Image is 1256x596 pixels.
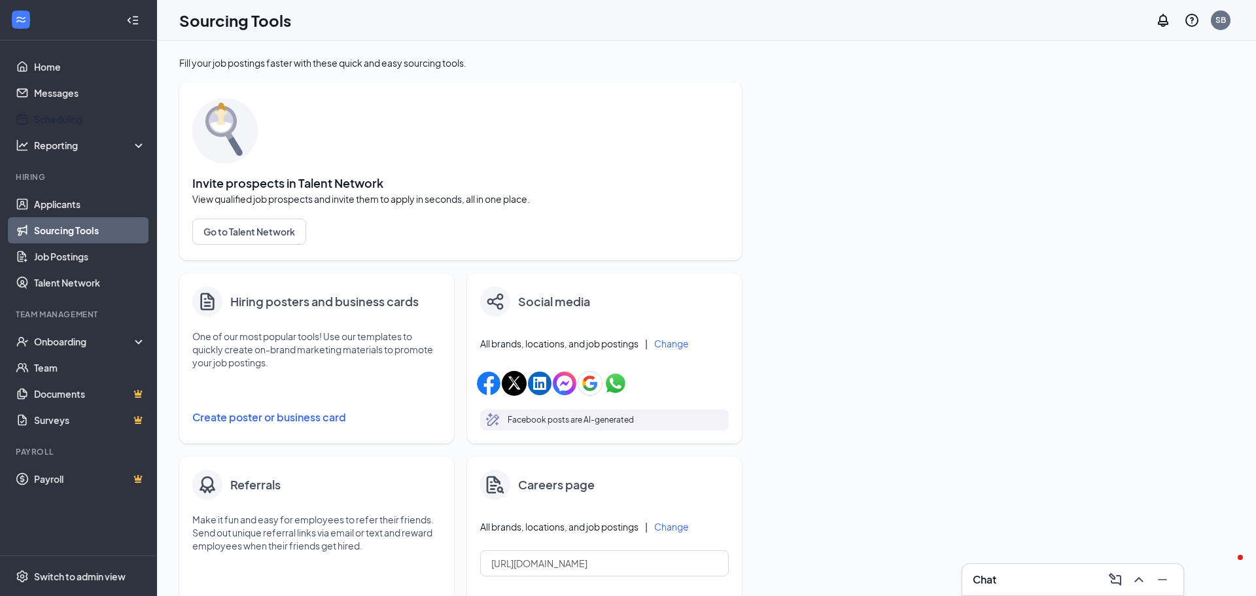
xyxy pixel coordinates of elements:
img: sourcing-tools [192,98,258,164]
svg: WorkstreamLogo [14,13,27,26]
div: Onboarding [34,335,135,348]
div: Reporting [34,139,147,152]
svg: QuestionInfo [1184,12,1200,28]
img: xIcon [502,371,527,396]
a: Scheduling [34,106,146,132]
svg: ChevronUp [1131,572,1147,587]
a: Home [34,54,146,80]
span: Invite prospects in Talent Network [192,177,729,190]
a: DocumentsCrown [34,381,146,407]
svg: Collapse [126,14,139,27]
h4: Hiring posters and business cards [230,292,419,311]
div: Payroll [16,446,143,457]
span: All brands, locations, and job postings [480,337,638,350]
a: Talent Network [34,270,146,296]
img: facebookMessengerIcon [553,372,576,395]
div: | [645,519,648,534]
button: Change [654,339,689,348]
img: careers [486,476,504,494]
a: Applicants [34,191,146,217]
iframe: Intercom live chat [1212,552,1243,583]
h4: Referrals [230,476,281,494]
svg: Analysis [16,139,29,152]
a: PayrollCrown [34,466,146,492]
button: Create poster or business card [192,404,441,430]
button: Change [654,522,689,531]
svg: UserCheck [16,335,29,348]
img: facebookIcon [477,372,500,395]
svg: Settings [16,570,29,583]
svg: Notifications [1155,12,1171,28]
img: linkedinIcon [528,372,551,395]
a: SurveysCrown [34,407,146,433]
h4: Careers page [518,476,595,494]
a: Sourcing Tools [34,217,146,243]
div: Fill your job postings faster with these quick and easy sourcing tools. [179,56,742,69]
svg: Minimize [1155,572,1170,587]
button: Go to Talent Network [192,219,306,245]
div: Hiring [16,171,143,183]
div: SB [1215,14,1226,26]
p: Facebook posts are AI-generated [508,413,634,427]
a: Job Postings [34,243,146,270]
img: whatsappIcon [604,372,627,395]
p: Make it fun and easy for employees to refer their friends. Send out unique referral links via ema... [192,513,441,552]
img: googleIcon [578,371,602,396]
p: One of our most popular tools! Use our templates to quickly create on-brand marketing materials t... [192,330,441,369]
h1: Sourcing Tools [179,9,291,31]
img: share [487,293,504,310]
button: ComposeMessage [1105,569,1126,590]
span: View qualified job prospects and invite them to apply in seconds, all in one place. [192,192,729,205]
span: All brands, locations, and job postings [480,520,638,533]
svg: ComposeMessage [1108,572,1123,587]
button: ChevronUp [1128,569,1149,590]
h3: Chat [973,572,996,587]
svg: Document [197,290,218,313]
div: Team Management [16,309,143,320]
a: Go to Talent Network [192,219,729,245]
div: | [645,336,648,351]
svg: MagicPencil [485,412,501,428]
a: Messages [34,80,146,106]
div: Switch to admin view [34,570,126,583]
button: Minimize [1152,569,1173,590]
img: badge [197,474,218,495]
h4: Social media [518,292,590,311]
a: Team [34,355,146,381]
